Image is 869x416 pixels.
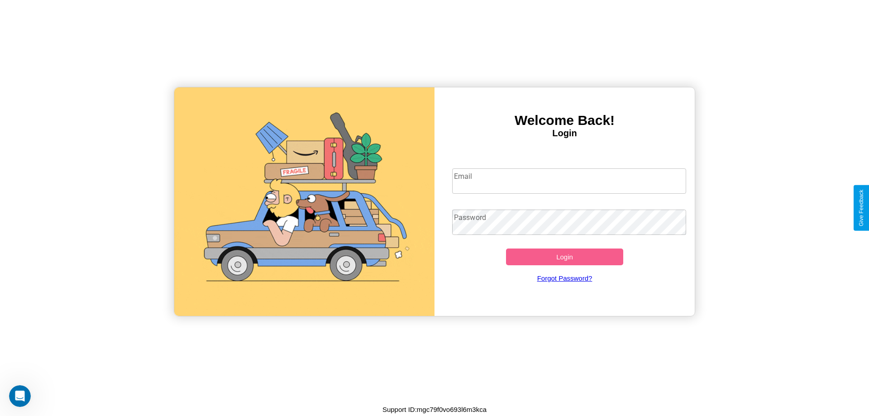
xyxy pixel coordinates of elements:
[9,385,31,407] iframe: Intercom live chat
[174,87,434,316] img: gif
[858,190,864,226] div: Give Feedback
[434,128,695,139] h4: Login
[382,403,487,416] p: Support ID: mgc79f0vo693l6m3kca
[448,265,682,291] a: Forgot Password?
[506,249,623,265] button: Login
[434,113,695,128] h3: Welcome Back!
